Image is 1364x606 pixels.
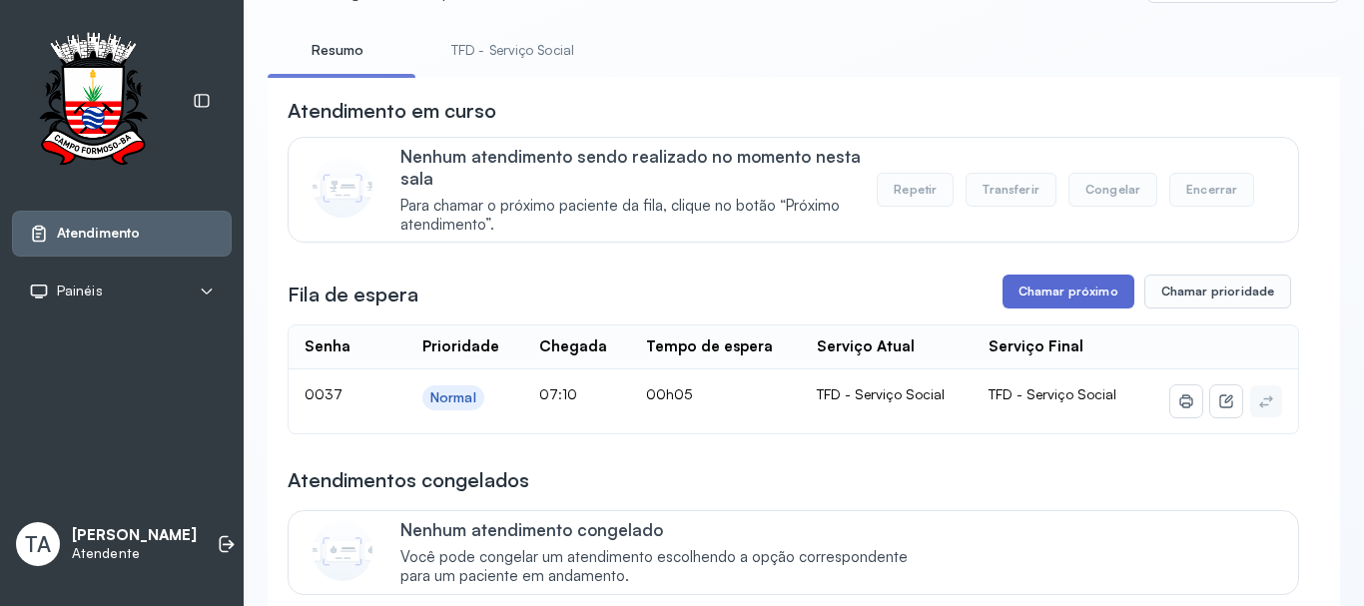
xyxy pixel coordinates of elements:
[57,283,103,300] span: Painéis
[21,32,165,171] img: Logotipo do estabelecimento
[57,225,140,242] span: Atendimento
[966,173,1056,207] button: Transferir
[288,97,496,125] h3: Atendimento em curso
[877,173,954,207] button: Repetir
[431,34,594,67] a: TFD - Serviço Social
[1144,275,1292,308] button: Chamar prioridade
[400,146,877,189] p: Nenhum atendimento sendo realizado no momento nesta sala
[305,385,342,402] span: 0037
[400,548,929,586] span: Você pode congelar um atendimento escolhendo a opção correspondente para um paciente em andamento.
[305,337,350,356] div: Senha
[422,337,499,356] div: Prioridade
[646,385,692,402] span: 00h05
[72,526,197,545] p: [PERSON_NAME]
[539,385,577,402] span: 07:10
[288,281,418,308] h3: Fila de espera
[1169,173,1254,207] button: Encerrar
[1003,275,1134,308] button: Chamar próximo
[989,337,1083,356] div: Serviço Final
[817,385,957,403] div: TFD - Serviço Social
[400,519,929,540] p: Nenhum atendimento congelado
[72,545,197,562] p: Atendente
[1068,173,1157,207] button: Congelar
[539,337,607,356] div: Chegada
[817,337,915,356] div: Serviço Atual
[989,385,1116,402] span: TFD - Serviço Social
[288,466,529,494] h3: Atendimentos congelados
[400,197,877,235] span: Para chamar o próximo paciente da fila, clique no botão “Próximo atendimento”.
[268,34,407,67] a: Resumo
[646,337,773,356] div: Tempo de espera
[313,521,372,581] img: Imagem de CalloutCard
[313,158,372,218] img: Imagem de CalloutCard
[430,389,476,406] div: Normal
[29,224,215,244] a: Atendimento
